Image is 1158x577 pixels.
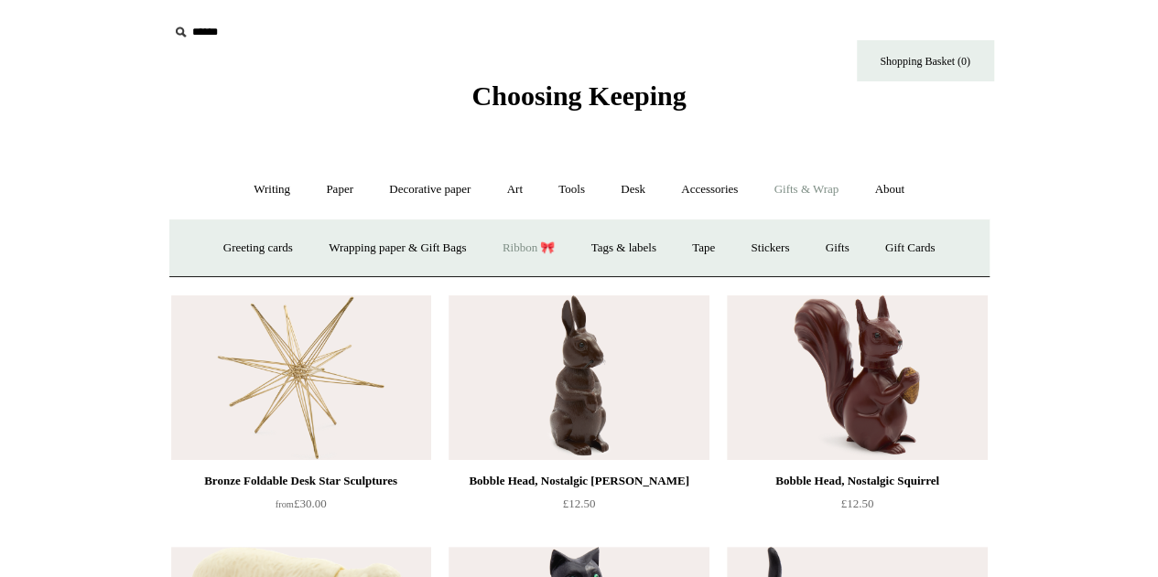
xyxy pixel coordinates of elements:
a: Bobble Head, Nostalgic Squirrel £12.50 [727,470,987,545]
a: Bobble Head, Nostalgic Brown Bunny Bobble Head, Nostalgic Brown Bunny [449,295,709,460]
a: Stickers [734,224,806,272]
span: Choosing Keeping [471,80,686,111]
a: Tags & labels [575,224,673,272]
span: from [276,499,294,509]
a: Art [491,166,539,214]
a: Greeting cards [207,224,309,272]
a: Bobble Head, Nostalgic [PERSON_NAME] £12.50 [449,470,709,545]
a: Bronze Foldable Desk Star Sculptures from£30.00 [171,470,431,545]
img: Bronze Foldable Desk Star Sculptures [171,295,431,460]
a: Bobble Head, Nostalgic Squirrel Bobble Head, Nostalgic Squirrel [727,295,987,460]
div: Bronze Foldable Desk Star Sculptures [176,470,427,492]
a: Shopping Basket (0) [857,40,994,81]
span: £12.50 [841,497,874,510]
a: Desk [604,166,662,214]
a: Decorative paper [373,166,487,214]
a: Tools [542,166,601,214]
a: Gifts [809,224,866,272]
a: Ribbon 🎀 [486,224,572,272]
a: Gift Cards [869,224,952,272]
span: £30.00 [276,497,327,510]
img: Bobble Head, Nostalgic Squirrel [727,295,987,460]
div: Bobble Head, Nostalgic [PERSON_NAME] [453,470,704,492]
a: Accessories [665,166,754,214]
img: Bobble Head, Nostalgic Brown Bunny [449,295,709,460]
a: Bronze Foldable Desk Star Sculptures Bronze Foldable Desk Star Sculptures [171,295,431,460]
a: Writing [237,166,307,214]
span: £12.50 [563,497,596,510]
div: Bobble Head, Nostalgic Squirrel [731,470,982,492]
a: Gifts & Wrap [757,166,855,214]
a: About [858,166,921,214]
a: Choosing Keeping [471,95,686,108]
a: Tape [676,224,731,272]
a: Paper [309,166,370,214]
a: Wrapping paper & Gift Bags [312,224,482,272]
